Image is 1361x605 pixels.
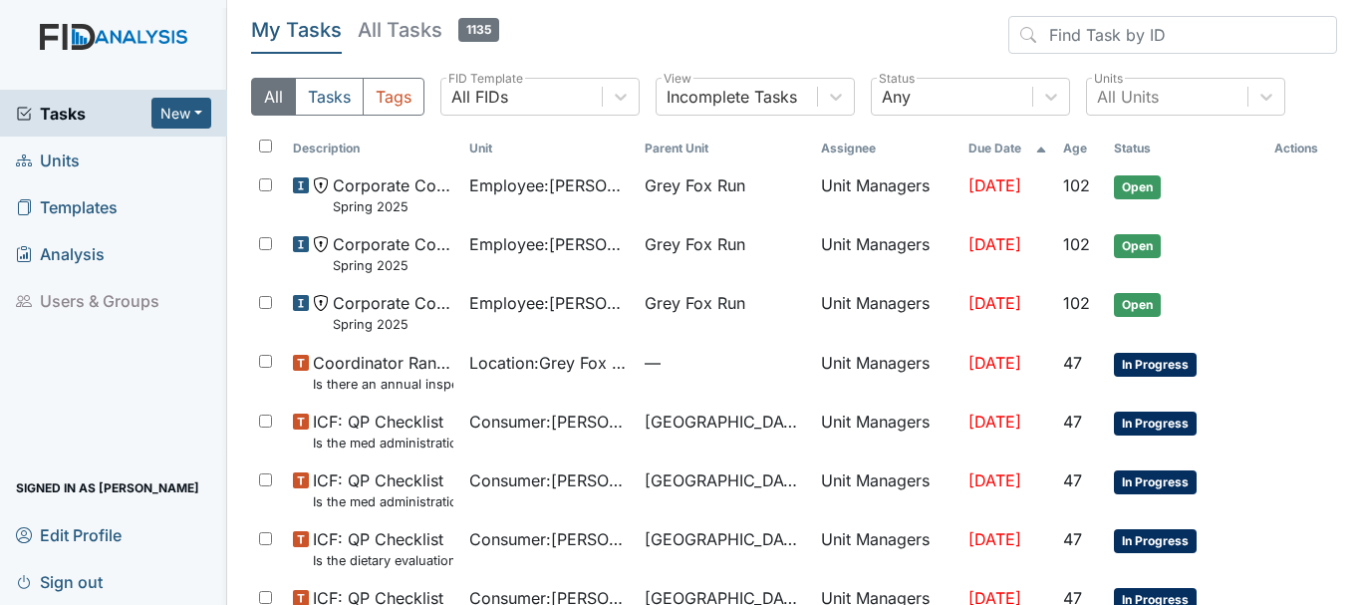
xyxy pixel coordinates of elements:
[1063,412,1082,432] span: 47
[313,410,453,453] span: ICF: QP Checklist Is the med administration assessment current? (document the date in the comment...
[1114,529,1197,553] span: In Progress
[645,173,745,197] span: Grey Fox Run
[813,224,959,283] td: Unit Managers
[1063,529,1082,549] span: 47
[313,468,453,511] span: ICF: QP Checklist Is the med administration assessment current? (document the date in the comment...
[645,527,805,551] span: [GEOGRAPHIC_DATA]
[1106,132,1266,165] th: Toggle SortBy
[16,145,80,175] span: Units
[333,197,453,216] small: Spring 2025
[333,256,453,275] small: Spring 2025
[1008,16,1337,54] input: Find Task by ID
[1114,412,1197,436] span: In Progress
[1063,470,1082,490] span: 47
[1114,293,1161,317] span: Open
[1114,353,1197,377] span: In Progress
[313,527,453,570] span: ICF: QP Checklist Is the dietary evaluation current? (document the date in the comment section)
[313,375,453,394] small: Is there an annual inspection of the Security and Fire alarm system on file?
[968,353,1021,373] span: [DATE]
[16,238,105,269] span: Analysis
[1063,234,1090,254] span: 102
[1063,175,1090,195] span: 102
[813,343,959,402] td: Unit Managers
[259,140,272,152] input: Toggle All Rows Selected
[16,472,199,503] span: Signed in as [PERSON_NAME]
[313,492,453,511] small: Is the med administration assessment current? (document the date in the comment section)
[469,351,630,375] span: Location : Grey Fox Run
[1114,175,1161,199] span: Open
[251,78,296,116] button: All
[1114,470,1197,494] span: In Progress
[285,132,461,165] th: Toggle SortBy
[458,18,499,42] span: 1135
[451,85,508,109] div: All FIDs
[667,85,797,109] div: Incomplete Tasks
[960,132,1055,165] th: Toggle SortBy
[968,412,1021,432] span: [DATE]
[968,234,1021,254] span: [DATE]
[461,132,638,165] th: Toggle SortBy
[469,410,630,434] span: Consumer : [PERSON_NAME]
[333,173,453,216] span: Corporate Compliance Spring 2025
[363,78,424,116] button: Tags
[813,132,959,165] th: Assignee
[645,291,745,315] span: Grey Fox Run
[968,470,1021,490] span: [DATE]
[813,283,959,342] td: Unit Managers
[813,519,959,578] td: Unit Managers
[882,85,911,109] div: Any
[333,315,453,334] small: Spring 2025
[333,232,453,275] span: Corporate Compliance Spring 2025
[16,519,122,550] span: Edit Profile
[1097,85,1159,109] div: All Units
[968,529,1021,549] span: [DATE]
[1063,353,1082,373] span: 47
[251,78,424,116] div: Type filter
[313,351,453,394] span: Coordinator Random Is there an annual inspection of the Security and Fire alarm system on file?
[645,232,745,256] span: Grey Fox Run
[968,293,1021,313] span: [DATE]
[469,527,630,551] span: Consumer : [PERSON_NAME]
[813,460,959,519] td: Unit Managers
[813,165,959,224] td: Unit Managers
[645,410,805,434] span: [GEOGRAPHIC_DATA]
[469,173,630,197] span: Employee : [PERSON_NAME]
[1114,234,1161,258] span: Open
[295,78,364,116] button: Tasks
[645,468,805,492] span: [GEOGRAPHIC_DATA]
[16,566,103,597] span: Sign out
[469,468,630,492] span: Consumer : [PERSON_NAME][GEOGRAPHIC_DATA]
[813,402,959,460] td: Unit Managers
[313,551,453,570] small: Is the dietary evaluation current? (document the date in the comment section)
[1266,132,1337,165] th: Actions
[333,291,453,334] span: Corporate Compliance Spring 2025
[151,98,211,129] button: New
[16,191,118,222] span: Templates
[469,232,630,256] span: Employee : [PERSON_NAME][GEOGRAPHIC_DATA]
[645,351,805,375] span: —
[358,16,499,44] h5: All Tasks
[1063,293,1090,313] span: 102
[637,132,813,165] th: Toggle SortBy
[1055,132,1106,165] th: Toggle SortBy
[469,291,630,315] span: Employee : [PERSON_NAME]
[251,16,342,44] h5: My Tasks
[313,434,453,453] small: Is the med administration assessment current? (document the date in the comment section)
[968,175,1021,195] span: [DATE]
[16,102,151,126] a: Tasks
